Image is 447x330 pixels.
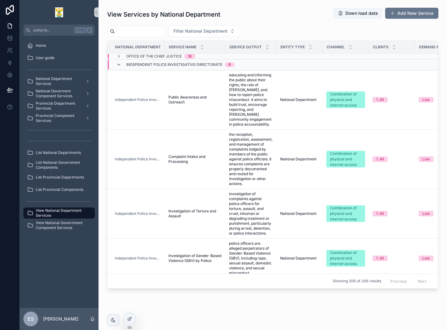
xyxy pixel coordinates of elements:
span: Service Output [229,45,262,50]
span: Provincial Component Services [36,113,81,123]
div: Combination of physical and internet access [330,151,361,167]
div: Low [422,211,430,216]
img: App logo [55,7,63,17]
div: 1. All [376,156,384,162]
a: educating and informing the public about their rights, the role of [PERSON_NAME], and how to repo... [229,73,273,127]
span: National Goverment Component Services [36,89,81,99]
span: View National Department Services [36,208,89,218]
span: List Provincial Components [36,187,83,192]
a: Independent Police Investigative Directorate [115,211,161,216]
a: 1. All [372,211,411,216]
a: National Department Services [23,76,95,87]
span: Office of the Chief Justice [126,54,182,59]
a: Combination of physical and internet access [326,250,365,267]
button: Add New Service [385,8,438,19]
a: 1. All [372,97,411,103]
a: police officers are alleged perpetrators of Gender-Based Violence (GBV), including rape, sexual a... [229,241,273,276]
a: Combination of physical and internet access [326,205,365,222]
span: Public Awareness and Outreach [168,95,222,105]
div: Low [422,256,430,261]
a: Independent Police Investigative Directorate [115,157,161,162]
span: National Department [280,157,316,162]
span: National Department [115,45,161,50]
div: Combination of physical and internet access [330,250,361,267]
a: Provincial Component Services [23,113,95,124]
span: Provincial Department Services [36,101,81,111]
a: View National Department Services [23,207,95,219]
span: Clients [373,45,389,50]
a: Home [23,40,95,51]
a: Independent Police Investigative Directorate [115,256,161,261]
div: 1. All [376,97,384,103]
a: 1. All [372,156,411,162]
a: List National Government Components [23,159,95,171]
a: Independent Police Investigative Directorate [115,97,161,102]
div: Low [422,97,430,103]
a: List Provincial Components [23,184,95,195]
span: List National Departments [36,150,81,155]
a: National Department [280,97,319,102]
a: Combination of physical and internet access [326,91,365,108]
div: Low [422,156,430,162]
span: Entity Type [280,45,305,50]
span: Home [36,43,46,48]
a: Provincial Department Services [23,100,95,111]
span: K [87,28,92,33]
span: List Provincial Departments [36,175,84,180]
span: Ctrl [74,27,86,33]
div: scrollable content [20,36,99,239]
span: User guide [36,55,54,60]
a: 1. All [372,256,411,261]
div: 16 [188,54,192,59]
span: National Department [280,97,316,102]
a: National Department [280,211,319,216]
span: Jump to... [33,28,72,33]
span: Channel [327,45,345,50]
span: Service Name [169,45,196,50]
a: Combination of physical and internet access [326,151,365,167]
span: ES [28,315,34,323]
span: National Department [280,211,316,216]
a: the reception, registration, assessment, and management of complaints lodged by members of the pu... [229,132,273,186]
div: Combination of physical and internet access [330,91,361,108]
a: Investigation of Torture and Assault [168,209,222,219]
a: National Goverment Component Services [23,88,95,99]
span: National Department [280,256,316,261]
button: Down load data [333,8,383,19]
div: 6 [228,62,231,67]
span: View National Government Component Services [36,220,89,230]
span: Showing 206 of 206 results [333,279,381,284]
div: 1. All [376,211,384,216]
a: Investigation of Gender-Based Violence (GBV) by Police [168,253,222,263]
div: Combination of physical and internet access [330,205,361,222]
a: National Department [280,256,319,261]
a: Complaint Intake and Processing [168,154,222,164]
span: Filter National Department [173,28,228,34]
a: National Department [280,157,319,162]
button: Select Button [168,25,240,37]
div: 1. All [376,256,384,261]
span: National Department Services [36,76,81,86]
a: investigation of complaints against police officers for torture, assault, and cruel, inhuman or d... [229,191,273,236]
button: Jump to...CtrlK [23,25,95,36]
span: List National Government Components [36,160,89,170]
h1: View Services by National Department [107,10,220,19]
a: List Provincial Departments [23,172,95,183]
a: View National Government Component Services [23,220,95,231]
